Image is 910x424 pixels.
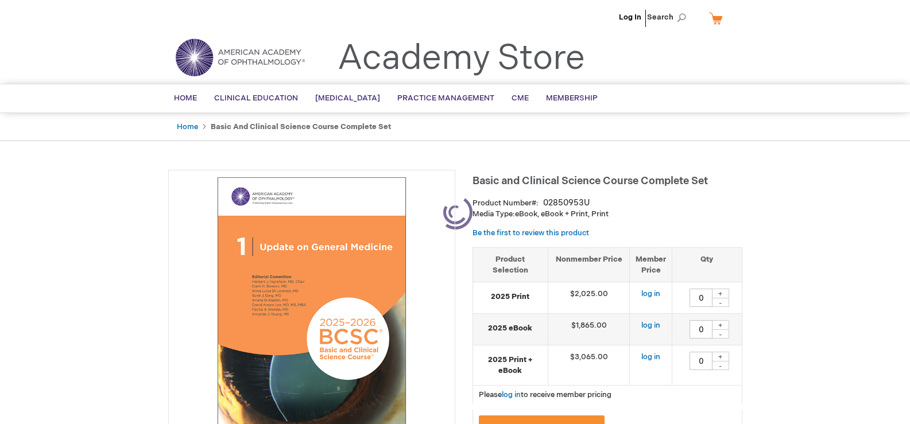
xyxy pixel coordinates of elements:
a: [MEDICAL_DATA] [307,84,389,112]
span: Please to receive member pricing [479,390,611,399]
th: Member Price [630,247,672,282]
a: Be the first to review this product [473,228,589,238]
span: Practice Management [397,94,494,103]
th: Nonmember Price [548,247,630,282]
a: log in [641,289,660,298]
a: Home [177,122,198,131]
a: CME [503,84,537,112]
div: + [712,289,729,298]
span: Search [647,6,691,29]
strong: 2025 Print [479,291,542,302]
td: $1,865.00 [548,314,630,345]
strong: Media Type: [473,209,515,219]
a: Membership [537,84,606,112]
a: log in [502,390,521,399]
th: Product Selection [473,247,548,282]
strong: 2025 Print + eBook [479,355,542,376]
span: Membership [546,94,598,103]
input: Qty [690,352,712,370]
div: - [712,298,729,307]
div: - [712,361,729,370]
strong: Basic and Clinical Science Course Complete Set [211,122,391,131]
input: Qty [690,320,712,339]
a: log in [641,352,660,361]
strong: Product Number [473,199,539,208]
div: + [712,352,729,361]
td: $2,025.00 [548,282,630,314]
div: - [712,329,729,339]
span: Basic and Clinical Science Course Complete Set [473,175,708,187]
div: + [712,320,729,330]
a: Practice Management [389,84,503,112]
a: Clinical Education [206,84,307,112]
a: Log In [619,13,641,22]
a: log in [641,321,660,330]
span: [MEDICAL_DATA] [315,94,380,103]
strong: 2025 eBook [479,323,542,334]
span: CME [512,94,529,103]
span: Clinical Education [214,94,298,103]
span: Home [174,94,197,103]
div: 02850953U [543,197,590,209]
input: Qty [690,289,712,307]
td: $3,065.00 [548,345,630,386]
p: eBook, eBook + Print, Print [473,209,742,220]
a: Academy Store [338,38,585,79]
th: Qty [672,247,742,282]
